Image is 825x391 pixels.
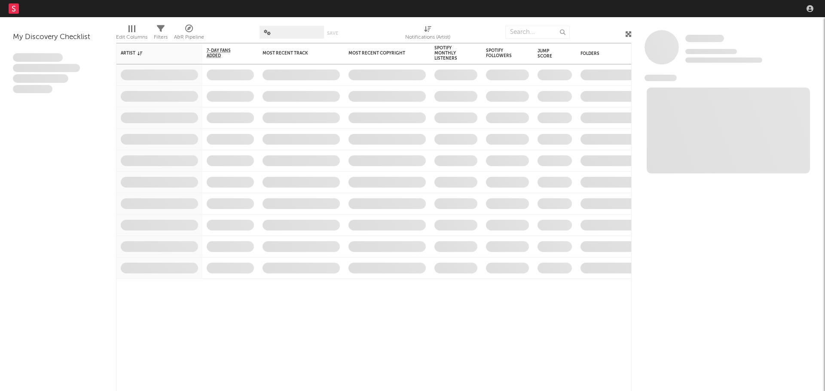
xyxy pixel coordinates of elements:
div: Most Recent Copyright [348,51,413,56]
div: Notifications (Artist) [405,32,450,42]
a: Some Artist [685,34,724,43]
span: Aliquam viverra [13,85,52,94]
div: Jump Score [538,48,559,59]
span: News Feed [645,75,677,81]
span: Integer aliquet in purus et [13,64,80,73]
span: Praesent ac interdum [13,74,68,83]
div: A&R Pipeline [174,21,204,46]
div: Folders [581,51,645,56]
div: Notifications (Artist) [405,21,450,46]
span: 0 fans last week [685,58,762,63]
div: Filters [154,32,168,42]
span: 7-Day Fans Added [207,48,241,58]
div: A&R Pipeline [174,32,204,42]
div: Spotify Monthly Listeners [434,45,464,61]
div: Filters [154,21,168,46]
div: My Discovery Checklist [13,32,103,42]
div: Edit Columns [116,21,147,46]
input: Search... [505,26,570,39]
div: Spotify Followers [486,48,516,58]
button: Save [327,31,338,36]
span: Some Artist [685,35,724,42]
div: Most Recent Track [263,51,327,56]
span: Tracking Since: [DATE] [685,49,737,54]
div: Edit Columns [116,32,147,42]
span: Lorem ipsum dolor [13,53,63,62]
div: Artist [121,51,185,56]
